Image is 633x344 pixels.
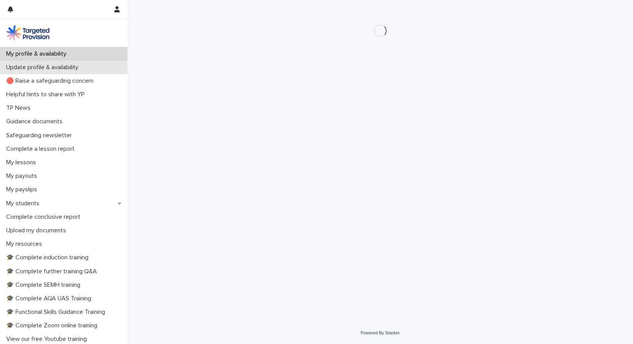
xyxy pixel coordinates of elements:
p: 🎓 Complete induction training [3,254,95,261]
p: My profile & availability [3,50,73,58]
p: 🎓 Functional Skills Guidance Training [3,308,111,316]
p: 🎓 Complete SEMH training [3,281,87,289]
p: Safeguarding newsletter [3,132,78,139]
p: Complete a lesson report [3,145,81,153]
p: Helpful hints to share with YP [3,91,91,98]
p: Complete conclusive report [3,213,87,221]
p: My payslips [3,186,43,193]
p: 🎓 Complete Zoom online training [3,322,104,329]
p: Guidance documents [3,118,69,125]
p: 🔴 Raise a safeguarding concern [3,77,100,85]
p: View our free Youtube training [3,335,93,343]
p: My students [3,200,46,207]
p: TP News [3,104,37,112]
img: M5nRWzHhSzIhMunXDL62 [6,25,49,41]
p: My payouts [3,172,43,180]
p: My lessons [3,159,42,166]
p: 🎓 Complete AQA UAS Training [3,295,97,302]
p: My resources [3,240,48,248]
a: Powered By Stacker [361,330,400,335]
p: 🎓 Complete further training Q&A [3,268,103,275]
p: Upload my documents [3,227,72,234]
p: Update profile & availability [3,64,85,71]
